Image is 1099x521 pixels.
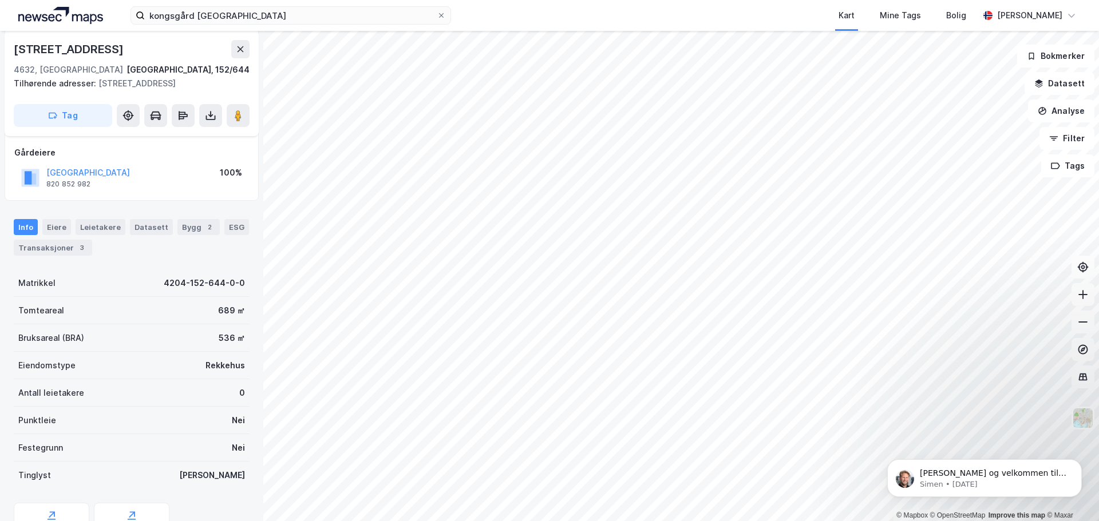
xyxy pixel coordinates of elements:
[930,511,986,519] a: OpenStreetMap
[164,276,245,290] div: 4204-152-644-0-0
[1017,45,1094,67] button: Bokmerker
[14,146,249,160] div: Gårdeiere
[232,441,245,455] div: Nei
[18,304,64,317] div: Tomteareal
[18,441,63,455] div: Festegrunn
[219,331,245,345] div: 536 ㎡
[14,40,126,58] div: [STREET_ADDRESS]
[14,63,123,77] div: 4632, [GEOGRAPHIC_DATA]
[18,7,103,24] img: logo.a4113a55bc3d86da70a041830d287a7e.svg
[220,166,242,180] div: 100%
[205,359,245,372] div: Rekkehus
[179,468,245,482] div: [PERSON_NAME]
[130,219,173,235] div: Datasett
[18,386,84,400] div: Antall leietakere
[1041,154,1094,177] button: Tags
[224,219,249,235] div: ESG
[1072,407,1094,429] img: Z
[239,386,245,400] div: 0
[76,219,125,235] div: Leietakere
[126,63,250,77] div: [GEOGRAPHIC_DATA], 152/644
[1039,127,1094,150] button: Filter
[18,413,56,427] div: Punktleie
[14,104,112,127] button: Tag
[880,9,921,22] div: Mine Tags
[14,77,240,90] div: [STREET_ADDRESS]
[896,511,928,519] a: Mapbox
[1028,100,1094,122] button: Analyse
[18,331,84,345] div: Bruksareal (BRA)
[145,7,437,24] input: Søk på adresse, matrikkel, gårdeiere, leietakere eller personer
[14,78,98,88] span: Tilhørende adresser:
[1025,72,1094,95] button: Datasett
[18,359,76,372] div: Eiendomstype
[870,435,1099,515] iframe: Intercom notifications message
[218,304,245,317] div: 689 ㎡
[997,9,1062,22] div: [PERSON_NAME]
[177,219,220,235] div: Bygg
[42,219,71,235] div: Eiere
[18,276,56,290] div: Matrikkel
[14,219,38,235] div: Info
[839,9,855,22] div: Kart
[46,180,90,189] div: 820 852 982
[76,242,88,253] div: 3
[232,413,245,427] div: Nei
[989,511,1045,519] a: Improve this map
[204,221,215,233] div: 2
[18,468,51,482] div: Tinglyst
[946,9,966,22] div: Bolig
[14,240,92,256] div: Transaksjoner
